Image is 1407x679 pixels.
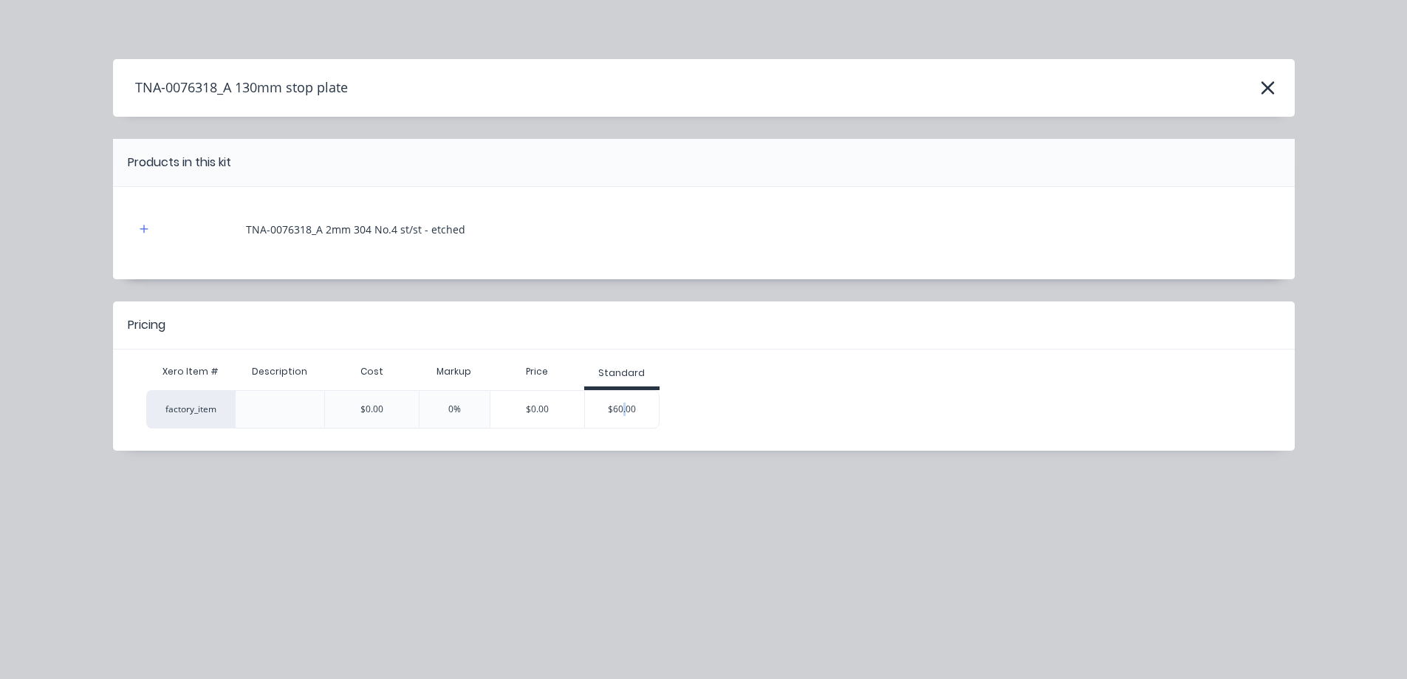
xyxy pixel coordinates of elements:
[490,357,584,386] div: Price
[598,366,645,380] div: Standard
[113,74,348,102] h4: TNA-0076318_A 130mm stop plate
[128,316,165,334] div: Pricing
[128,154,231,171] div: Products in this kit
[419,390,490,429] div: 0%
[146,390,235,429] div: factory_item
[146,357,235,386] div: Xero Item #
[490,391,584,428] div: $0.00
[324,390,419,429] div: $0.00
[324,357,419,386] div: Cost
[240,353,319,390] div: Description
[419,357,490,386] div: Markup
[585,391,659,428] div: $60.00
[246,222,465,237] div: TNA-0076318_A 2mm 304 No.4 st/st - etched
